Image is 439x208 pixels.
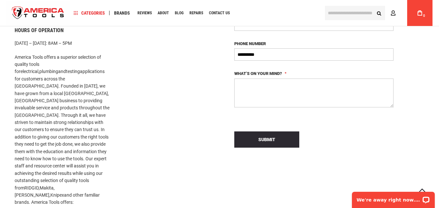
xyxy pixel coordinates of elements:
iframe: LiveChat chat widget [348,188,439,208]
span: Reviews [137,11,152,15]
span: Blog [175,11,184,15]
a: RIDGID [24,185,39,190]
a: [PERSON_NAME] [15,192,49,198]
span: What’s on your mind? [234,71,282,76]
span: Repairs [189,11,203,15]
a: Brands [111,9,133,18]
h6: Hours of Operation [15,28,110,33]
a: Knipex [50,192,64,198]
button: Submit [234,131,299,148]
p: [DATE] – [DATE]: 8AM – 5PM [15,40,110,47]
a: electrical [20,69,38,74]
a: Categories [71,9,108,18]
img: America Tools [6,1,70,25]
a: store logo [6,1,70,25]
span: 0 [423,14,425,18]
a: Blog [172,9,187,18]
a: Contact Us [206,9,233,18]
p: America Tools offers a superior selection of quality tools for , and applications for customers a... [15,54,110,206]
a: Reviews [135,9,155,18]
a: Makita [40,185,54,190]
span: Phone Number [234,41,266,46]
a: plumbing [39,69,58,74]
a: testing [66,69,80,74]
button: Search [373,7,385,19]
span: Categories [74,11,105,15]
span: About [158,11,169,15]
a: About [155,9,172,18]
span: Submit [258,137,275,142]
a: Repairs [187,9,206,18]
span: Contact Us [209,11,230,15]
span: Brands [114,11,130,15]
